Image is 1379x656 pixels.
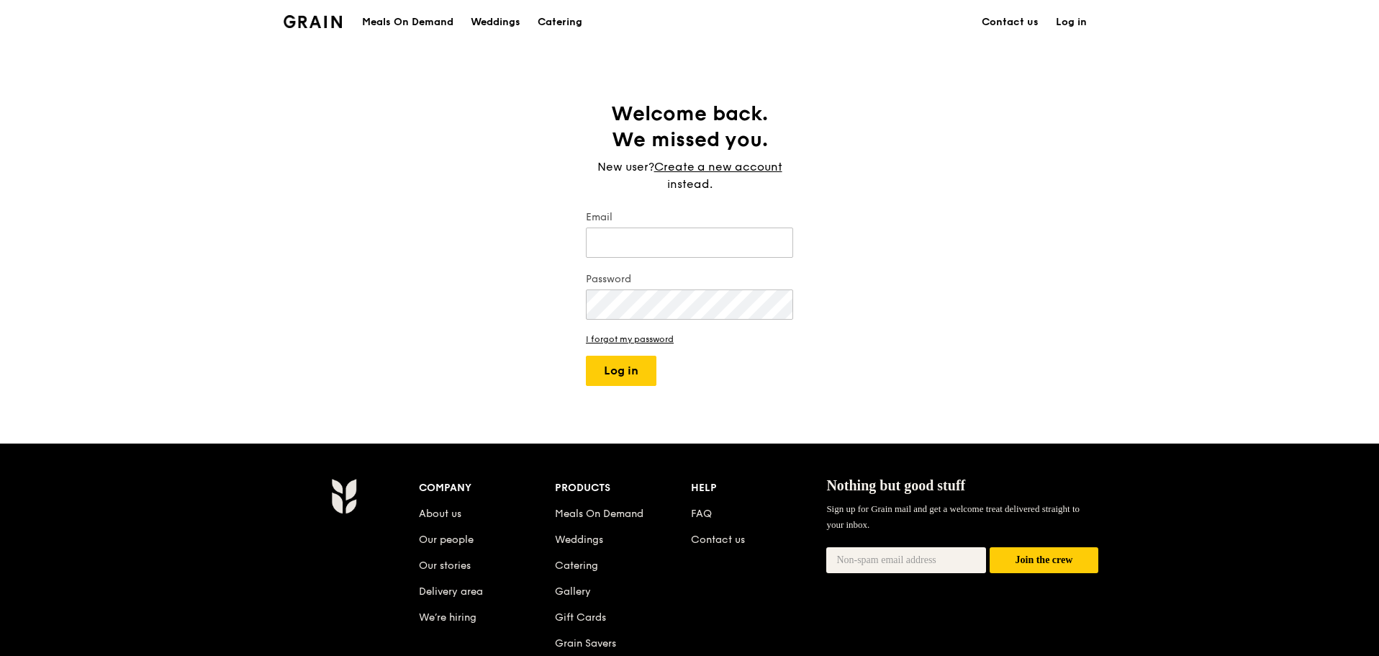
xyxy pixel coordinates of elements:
h1: Welcome back. We missed you. [586,101,793,153]
div: Meals On Demand [362,1,453,44]
div: Help [691,478,827,498]
span: instead. [667,177,713,191]
a: Catering [555,560,598,572]
div: Catering [538,1,582,44]
a: Gallery [555,585,591,598]
a: Grain Savers [555,637,616,650]
a: Meals On Demand [555,508,643,520]
a: About us [419,508,461,520]
img: Grain [284,15,342,28]
div: Products [555,478,691,498]
button: Log in [586,356,656,386]
span: New user? [597,160,654,174]
button: Join the crew [990,547,1098,574]
span: Sign up for Grain mail and get a welcome treat delivered straight to your inbox. [826,503,1080,530]
label: Password [586,272,793,287]
a: Create a new account [654,158,782,176]
a: Gift Cards [555,611,606,624]
img: Grain [331,478,356,514]
a: Our people [419,534,474,546]
a: Contact us [691,534,745,546]
a: Delivery area [419,585,483,598]
a: We’re hiring [419,611,476,624]
a: Our stories [419,560,471,572]
a: FAQ [691,508,712,520]
a: Log in [1047,1,1095,44]
label: Email [586,210,793,225]
a: I forgot my password [586,334,793,344]
span: Nothing but good stuff [826,477,965,493]
a: Catering [529,1,591,44]
input: Non-spam email address [826,547,986,573]
a: Contact us [973,1,1047,44]
div: Company [419,478,555,498]
a: Weddings [555,534,603,546]
a: Weddings [462,1,529,44]
div: Weddings [471,1,520,44]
